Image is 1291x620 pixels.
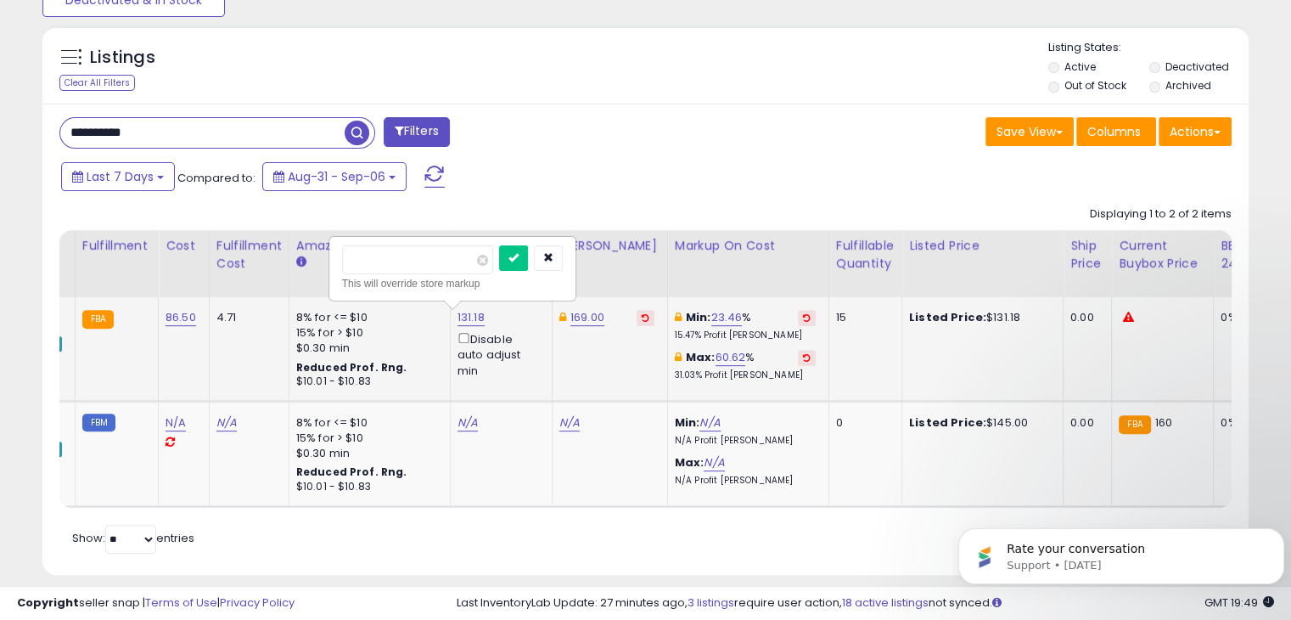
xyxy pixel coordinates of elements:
[82,237,151,255] div: Fulfillment
[296,446,437,461] div: $0.30 min
[842,595,929,611] a: 18 active listings
[675,435,816,447] p: N/A Profit [PERSON_NAME]
[296,255,306,270] small: Amazon Fees.
[220,595,295,611] a: Privacy Policy
[704,454,724,471] a: N/A
[384,117,450,147] button: Filters
[17,595,79,611] strong: Copyright
[216,310,276,325] div: 4.71
[1070,310,1098,325] div: 0.00
[177,170,255,186] span: Compared to:
[675,369,816,381] p: 31.03% Profit [PERSON_NAME]
[296,480,437,494] div: $10.01 - $10.83
[675,310,816,341] div: %
[1155,414,1172,431] span: 160
[216,414,237,431] a: N/A
[1070,415,1098,431] div: 0.00
[296,431,437,446] div: 15% for > $10
[61,162,175,191] button: Last 7 Days
[296,310,437,325] div: 8% for <= $10
[457,595,1274,612] div: Last InventoryLab Update: 27 minutes ago, require user action, not synced.
[675,414,700,431] b: Min:
[166,237,202,255] div: Cost
[296,465,407,479] b: Reduced Prof. Rng.
[296,415,437,431] div: 8% for <= $10
[686,309,711,325] b: Min:
[296,360,407,375] b: Reduced Prof. Rng.
[1165,78,1210,93] label: Archived
[1165,59,1228,74] label: Deactivated
[909,310,1050,325] div: $131.18
[17,595,295,612] div: seller snap | |
[985,117,1074,146] button: Save View
[909,309,986,325] b: Listed Price:
[836,415,889,431] div: 0
[675,475,816,487] p: N/A Profit [PERSON_NAME]
[296,325,437,341] div: 15% for > $10
[82,310,114,329] small: FBA
[72,530,194,546] span: Show: entries
[87,168,154,185] span: Last 7 Days
[675,454,704,471] b: Max:
[342,275,563,292] div: This will override store markup
[675,330,816,341] p: 15.47% Profit [PERSON_NAME]
[457,330,539,379] div: Disable auto adjust min
[1070,237,1104,273] div: Ship Price
[296,341,437,356] div: $0.30 min
[559,237,660,255] div: [PERSON_NAME]
[711,309,743,326] a: 23.46
[686,349,716,365] b: Max:
[457,414,478,431] a: N/A
[1076,117,1156,146] button: Columns
[296,237,443,255] div: Amazon Fees
[262,162,407,191] button: Aug-31 - Sep-06
[59,75,135,91] div: Clear All Filters
[688,595,734,611] a: 3 listings
[675,237,822,255] div: Markup on Cost
[699,414,720,431] a: N/A
[1087,123,1141,140] span: Columns
[166,309,196,326] a: 86.50
[457,309,485,326] a: 131.18
[667,230,828,297] th: The percentage added to the cost of goods (COGS) that forms the calculator for Min & Max prices.
[559,414,580,431] a: N/A
[145,595,217,611] a: Terms of Use
[1221,415,1277,431] div: 0%
[909,237,1056,255] div: Listed Price
[1159,117,1232,146] button: Actions
[1221,310,1277,325] div: 0%
[1064,78,1126,93] label: Out of Stock
[216,237,282,273] div: Fulfillment Cost
[1119,415,1150,434] small: FBA
[288,168,385,185] span: Aug-31 - Sep-06
[675,350,816,381] div: %
[570,309,604,326] a: 169.00
[1048,40,1249,56] p: Listing States:
[296,375,437,389] div: $10.01 - $10.83
[166,414,186,431] a: N/A
[1090,206,1232,223] div: Displaying 1 to 2 of 2 items
[836,237,895,273] div: Fulfillable Quantity
[909,415,1050,431] div: $145.00
[82,414,115,431] small: FBM
[1064,59,1096,74] label: Active
[951,493,1291,612] iframe: Intercom notifications message
[836,310,889,325] div: 15
[1119,237,1206,273] div: Current Buybox Price
[716,349,746,366] a: 60.62
[909,414,986,431] b: Listed Price:
[1221,237,1283,273] div: BB Share 24h.
[90,46,155,70] h5: Listings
